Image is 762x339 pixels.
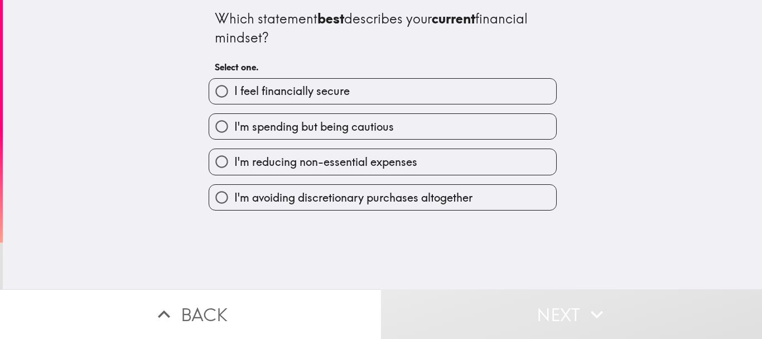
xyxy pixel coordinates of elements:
[234,190,472,206] span: I'm avoiding discretionary purchases altogether
[215,61,551,73] h6: Select one.
[209,149,556,174] button: I'm reducing non-essential expenses
[209,114,556,139] button: I'm spending but being cautious
[209,79,556,104] button: I feel financially secure
[432,10,475,27] b: current
[234,83,350,99] span: I feel financially secure
[234,154,417,170] span: I'm reducing non-essential expenses
[215,9,551,47] div: Which statement describes your financial mindset?
[234,119,394,135] span: I'm spending but being cautious
[209,185,556,210] button: I'm avoiding discretionary purchases altogether
[317,10,344,27] b: best
[381,289,762,339] button: Next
